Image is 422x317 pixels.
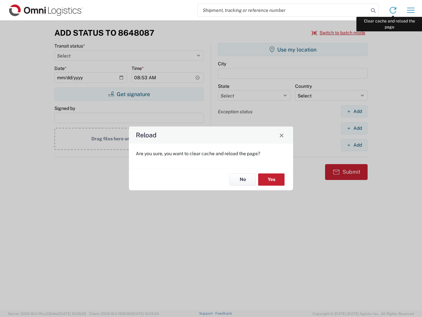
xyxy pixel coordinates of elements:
button: Close [277,130,286,140]
h4: Reload [136,130,157,140]
input: Shipment, tracking or reference number [198,4,369,17]
button: Yes [258,173,285,186]
p: Are you sure, you want to clear cache and reload the page? [136,151,286,157]
button: No [229,173,256,186]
